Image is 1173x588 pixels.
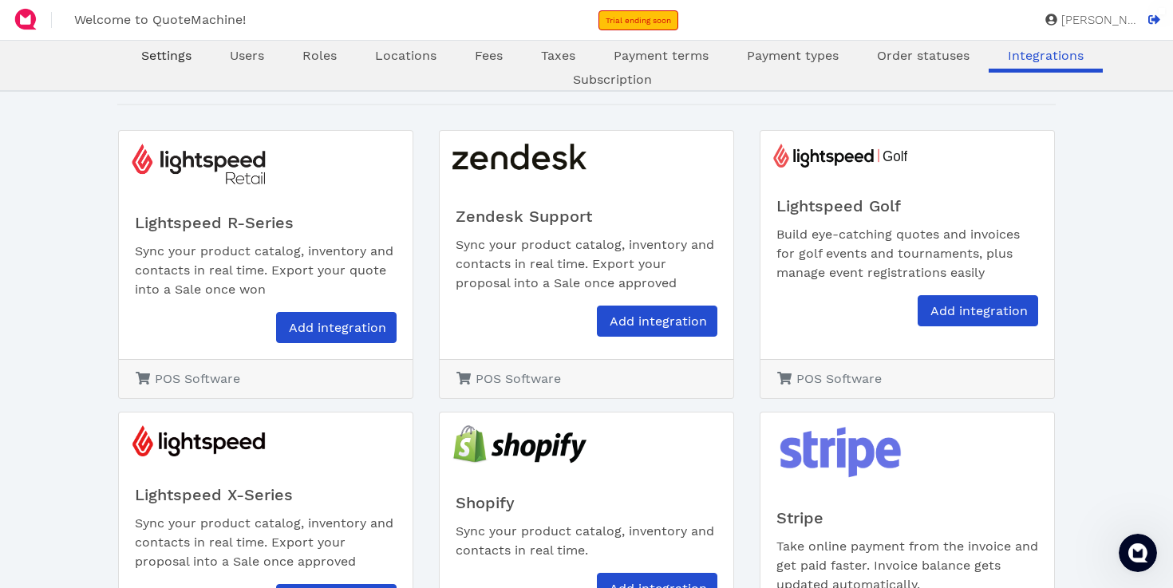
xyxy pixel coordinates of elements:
span: POS Software [155,371,240,386]
span: Roles [302,48,337,63]
span: Stripe [776,508,823,527]
a: Settings [122,46,211,65]
a: Fees [456,46,522,65]
a: Add integration [276,312,397,343]
span: Taxes [541,48,575,63]
span: Add integration [286,320,386,335]
button: go back [10,6,41,37]
span: POS Software [476,371,561,386]
img: lightspeed_retail_logo.png [119,131,266,197]
a: Add integration [597,306,717,337]
h5: Lightspeed X-Series [135,485,397,504]
span: Payment types [747,48,839,63]
span: Add integration [928,303,1028,318]
button: Collapse window [508,6,539,37]
span: Sync your product catalog, inventory and contacts in real time. Export your proposal into a Sale ... [456,237,714,290]
img: lsgolf_logo.svg [760,131,907,180]
span: Settings [141,48,192,63]
span: Build eye-catching quotes and invoices for golf events and tournaments, plus manage event registr... [776,227,1020,280]
span: Order statuses [877,48,970,63]
a: Taxes [522,46,594,65]
span: Sync your product catalog, inventory and contacts in real time. Export your quote into a Sale onc... [135,243,393,297]
span: Sync your product catalog, inventory and contacts in real time. [456,523,714,558]
span: Add integration [607,314,707,329]
a: Users [211,46,283,65]
span: Integrations [1008,48,1084,63]
a: Trial ending soon [598,10,678,30]
span: Users [230,48,264,63]
span: Shopify [456,493,515,512]
span: Sync your product catalog, inventory and contacts in real time. Export your proposal into a Sale ... [135,515,393,569]
img: QuoteM_icon_flat.png [13,6,38,32]
a: Add integration [918,295,1038,326]
a: Order statuses [858,46,989,65]
a: Payment terms [594,46,728,65]
img: stripe_logo.png [760,412,907,492]
a: Locations [356,46,456,65]
span: Fees [475,48,503,63]
a: Payment types [728,46,858,65]
span: Lightspeed Golf [776,196,901,215]
a: Integrations [989,46,1103,65]
iframe: Intercom live chat [1119,534,1157,572]
a: Subscription [554,70,671,89]
span: [PERSON_NAME] [1057,14,1137,26]
span: Locations [375,48,436,63]
span: Welcome to QuoteMachine! [74,12,246,27]
span: Subscription [573,72,652,87]
img: zendesk_support_logo.png [440,131,586,191]
span: Payment terms [614,48,709,63]
h5: Zendesk Support [456,207,717,226]
a: Roles [283,46,356,65]
span: Trial ending soon [606,16,671,25]
img: lightspeed_logo.png [119,412,266,469]
span: POS Software [796,371,882,386]
img: shopify_logo.png [440,412,586,477]
h5: Lightspeed R-Series [135,213,397,232]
